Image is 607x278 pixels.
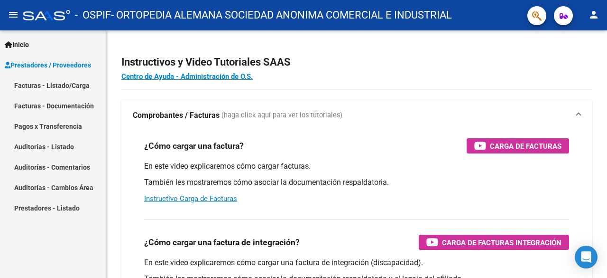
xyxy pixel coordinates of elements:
[121,100,592,131] mat-expansion-panel-header: Comprobantes / Facturas (haga click aquí para ver los tutoriales)
[144,194,237,203] a: Instructivo Carga de Facturas
[121,53,592,71] h2: Instructivos y Video Tutoriales SAAS
[588,9,599,20] mat-icon: person
[75,5,111,26] span: - OSPIF
[111,5,452,26] span: - ORTOPEDIA ALEMANA SOCIEDAD ANONIMA COMERCIAL E INDUSTRIAL
[144,139,244,153] h3: ¿Cómo cargar una factura?
[121,72,253,81] a: Centro de Ayuda - Administración de O.S.
[442,237,561,249] span: Carga de Facturas Integración
[144,258,569,268] p: En este video explicaremos cómo cargar una factura de integración (discapacidad).
[133,110,220,121] strong: Comprobantes / Facturas
[144,161,569,172] p: En este video explicaremos cómo cargar facturas.
[467,138,569,153] button: Carga de Facturas
[5,60,91,70] span: Prestadores / Proveedores
[144,236,300,249] h3: ¿Cómo cargar una factura de integración?
[419,235,569,250] button: Carga de Facturas Integración
[490,140,561,152] span: Carga de Facturas
[575,246,598,268] div: Open Intercom Messenger
[8,9,19,20] mat-icon: menu
[221,110,342,121] span: (haga click aquí para ver los tutoriales)
[5,39,29,50] span: Inicio
[144,177,569,188] p: También les mostraremos cómo asociar la documentación respaldatoria.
